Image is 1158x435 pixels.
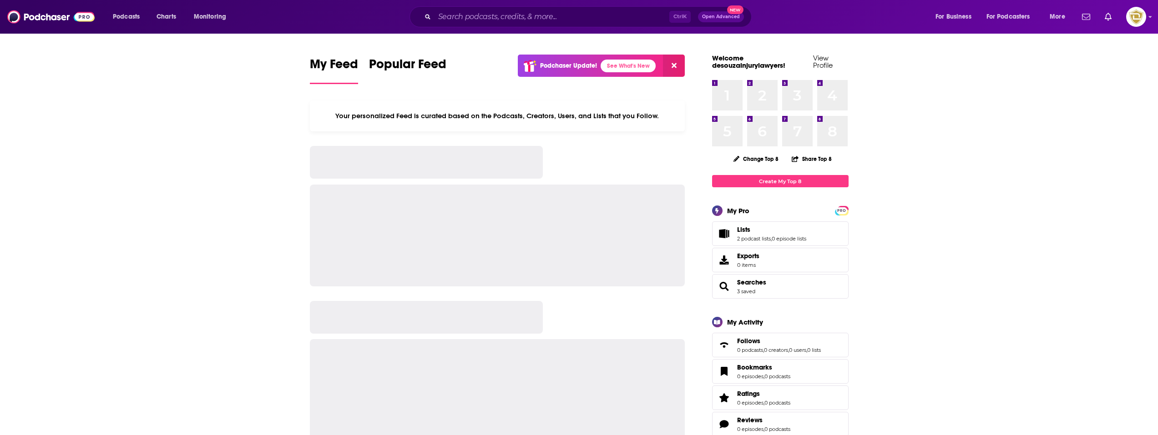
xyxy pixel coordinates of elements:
a: Follows [737,337,821,345]
a: 3 saved [737,288,755,295]
a: 0 episodes [737,400,764,406]
span: , [806,347,807,353]
a: Follows [715,339,733,351]
a: Lists [715,227,733,240]
span: Charts [157,10,176,23]
span: Lists [737,225,750,234]
span: , [763,347,764,353]
span: Popular Feed [369,56,446,77]
span: Exports [737,252,759,260]
span: , [764,400,764,406]
button: open menu [929,10,983,24]
a: Lists [737,225,806,234]
span: 0 items [737,262,759,268]
button: open menu [981,10,1043,24]
a: 0 podcasts [764,426,790,432]
span: Ratings [712,385,849,410]
img: Podchaser - Follow, Share and Rate Podcasts [7,8,95,25]
p: Podchaser Update! [540,62,597,70]
span: Searches [712,274,849,299]
a: My Feed [310,56,358,84]
span: Bookmarks [712,359,849,384]
span: Podcasts [113,10,140,23]
a: Ratings [737,390,790,398]
a: Reviews [715,418,733,430]
div: My Pro [727,206,749,215]
a: Bookmarks [715,365,733,378]
span: , [788,347,789,353]
button: open menu [1043,10,1077,24]
span: Bookmarks [737,363,772,371]
a: 0 episode lists [772,235,806,242]
a: Exports [712,248,849,272]
span: Lists [712,221,849,246]
a: Welcome desouzainjurylawyers! [712,54,785,70]
a: View Profile [813,54,833,70]
div: My Activity [727,318,763,326]
span: Reviews [737,416,763,424]
img: User Profile [1126,7,1146,27]
span: Open Advanced [702,15,740,19]
a: Searches [715,280,733,293]
button: Open AdvancedNew [698,11,744,22]
a: 0 podcasts [764,373,790,380]
a: Show notifications dropdown [1101,9,1115,25]
a: Show notifications dropdown [1078,9,1094,25]
a: Popular Feed [369,56,446,84]
a: Ratings [715,391,733,404]
span: My Feed [310,56,358,77]
span: Follows [712,333,849,357]
a: Bookmarks [737,363,790,371]
span: More [1050,10,1065,23]
a: 0 creators [764,347,788,353]
a: Searches [737,278,766,286]
a: See What's New [601,60,656,72]
input: Search podcasts, credits, & more... [435,10,669,24]
a: 0 episodes [737,373,764,380]
span: Ratings [737,390,760,398]
a: 0 podcasts [737,347,763,353]
span: New [727,5,743,14]
a: 0 lists [807,347,821,353]
button: Change Top 8 [728,153,784,165]
span: For Podcasters [986,10,1030,23]
button: open menu [106,10,152,24]
a: 0 podcasts [764,400,790,406]
span: Follows [737,337,760,345]
button: Share Top 8 [791,150,832,168]
a: Charts [151,10,182,24]
div: Your personalized Feed is curated based on the Podcasts, Creators, Users, and Lists that you Follow. [310,100,685,131]
span: , [764,426,764,432]
a: Create My Top 8 [712,175,849,187]
a: PRO [836,207,847,214]
button: Show profile menu [1126,7,1146,27]
span: Monitoring [194,10,226,23]
button: open menu [187,10,238,24]
a: 0 episodes [737,426,764,432]
a: Reviews [737,416,790,424]
a: 0 users [789,347,806,353]
a: 2 podcast lists [737,235,771,242]
div: Search podcasts, credits, & more... [418,6,760,27]
span: Ctrl K [669,11,691,23]
span: Logged in as desouzainjurylawyers [1126,7,1146,27]
span: For Business [936,10,971,23]
span: Exports [715,254,733,266]
span: , [764,373,764,380]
